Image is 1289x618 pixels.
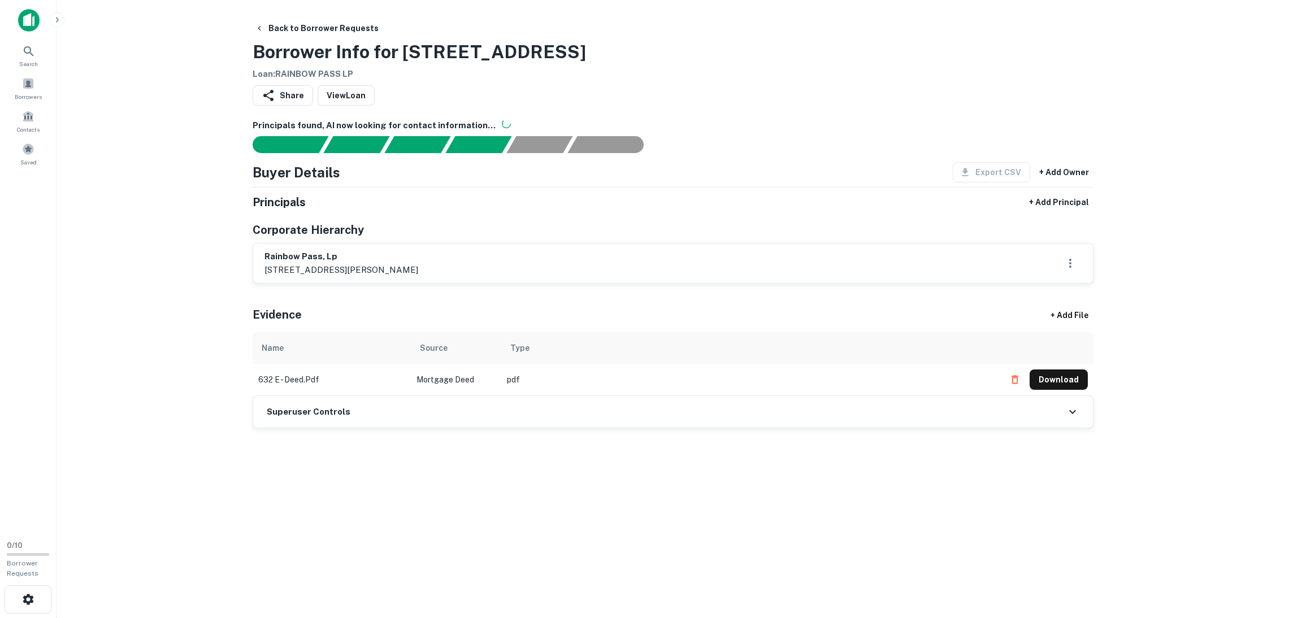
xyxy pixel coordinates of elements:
[3,40,53,71] a: Search
[1232,528,1289,582] iframe: Chat Widget
[253,68,586,81] h6: Loan : RAINBOW PASS LP
[19,59,38,68] span: Search
[253,119,1093,132] h6: Principals found, AI now looking for contact information...
[1030,305,1109,325] div: + Add File
[253,332,1093,395] div: scrollable content
[264,263,418,277] p: [STREET_ADDRESS][PERSON_NAME]
[323,136,389,153] div: Your request is received and processing...
[20,158,37,167] span: Saved
[3,73,53,103] a: Borrowers
[506,136,572,153] div: Principals found, still searching for contact information. This may take time...
[510,341,530,355] div: Type
[267,406,350,419] h6: Superuser Controls
[501,364,999,395] td: pdf
[17,125,40,134] span: Contacts
[1005,371,1025,389] button: Delete file
[262,341,284,355] div: Name
[253,364,411,395] td: 632 e - deed.pdf
[411,332,501,364] th: Source
[253,221,364,238] h5: Corporate Hierarchy
[18,9,40,32] img: capitalize-icon.png
[7,559,38,577] span: Borrower Requests
[3,106,53,136] a: Contacts
[411,364,501,395] td: Mortgage Deed
[501,332,999,364] th: Type
[384,136,450,153] div: Documents found, AI parsing details...
[3,138,53,169] a: Saved
[568,136,657,153] div: AI fulfillment process complete.
[264,250,418,263] h6: rainbow pass, lp
[7,541,23,550] span: 0 / 10
[239,136,324,153] div: Sending borrower request to AI...
[445,136,511,153] div: Principals found, AI now looking for contact information...
[253,332,411,364] th: Name
[15,92,42,101] span: Borrowers
[253,162,340,182] h4: Buyer Details
[420,341,448,355] div: Source
[1035,162,1093,182] button: + Add Owner
[1025,192,1093,212] button: + Add Principal
[250,18,383,38] button: Back to Borrower Requests
[253,38,586,66] h3: Borrower Info for [STREET_ADDRESS]
[1030,369,1088,390] button: Download
[253,85,313,106] button: Share
[318,85,375,106] a: ViewLoan
[253,306,302,323] h5: Evidence
[253,194,306,211] h5: Principals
